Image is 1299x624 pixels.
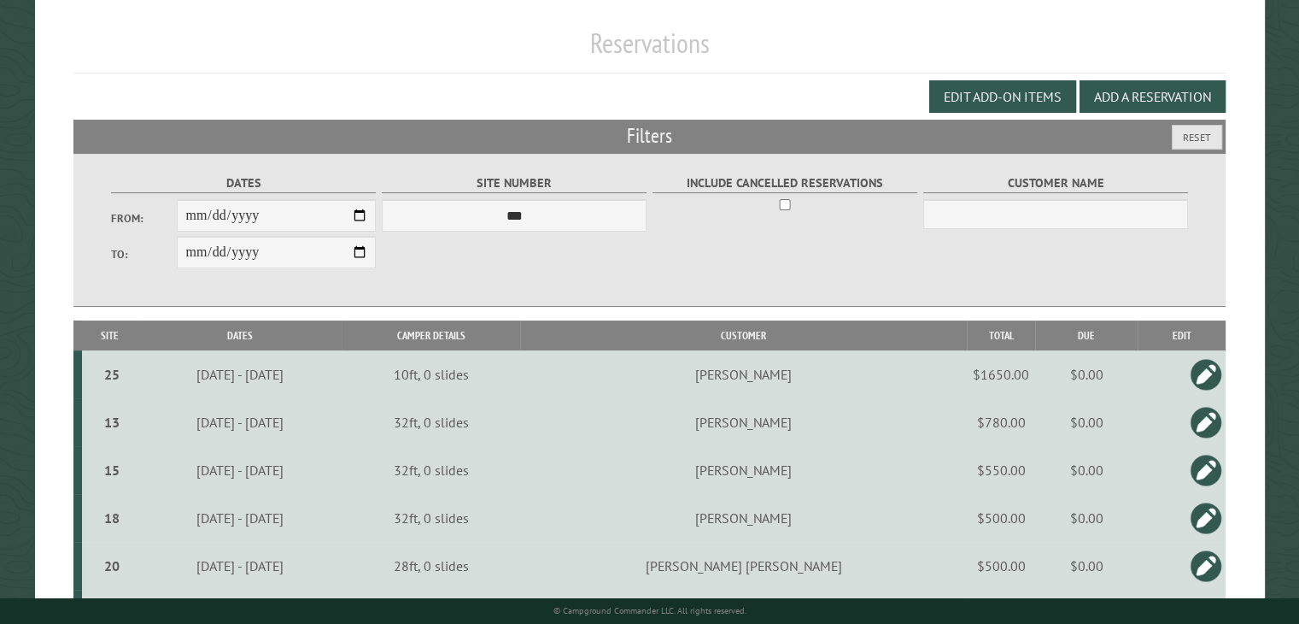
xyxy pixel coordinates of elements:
[652,174,918,193] label: Include Cancelled Reservations
[73,26,1226,74] h1: Reservations
[1138,321,1226,350] th: Edit
[89,557,134,574] div: 20
[342,321,520,350] th: Camper Details
[967,350,1035,398] td: $1650.00
[140,557,339,574] div: [DATE] - [DATE]
[1035,494,1138,542] td: $0.00
[1035,350,1138,398] td: $0.00
[967,398,1035,446] td: $780.00
[140,509,339,527] div: [DATE] - [DATE]
[520,350,967,398] td: [PERSON_NAME]
[89,414,134,431] div: 13
[520,542,967,590] td: [PERSON_NAME] [PERSON_NAME]
[82,321,138,350] th: Site
[929,80,1076,113] button: Edit Add-on Items
[1035,321,1138,350] th: Due
[140,366,339,383] div: [DATE] - [DATE]
[923,174,1189,193] label: Customer Name
[1172,125,1222,150] button: Reset
[520,446,967,494] td: [PERSON_NAME]
[967,494,1035,542] td: $500.00
[111,210,178,227] label: From:
[140,414,339,431] div: [DATE] - [DATE]
[342,542,520,590] td: 28ft, 0 slides
[967,446,1035,494] td: $550.00
[1035,446,1138,494] td: $0.00
[382,174,647,193] label: Site Number
[553,605,746,616] small: © Campground Commander LLC. All rights reserved.
[342,446,520,494] td: 32ft, 0 slides
[342,398,520,446] td: 32ft, 0 slides
[111,174,377,193] label: Dates
[73,120,1226,152] h2: Filters
[89,462,134,479] div: 15
[1035,542,1138,590] td: $0.00
[967,542,1035,590] td: $500.00
[140,462,339,479] div: [DATE] - [DATE]
[520,321,967,350] th: Customer
[1080,80,1226,113] button: Add a Reservation
[138,321,342,350] th: Dates
[342,350,520,398] td: 10ft, 0 slides
[111,246,178,262] label: To:
[89,366,134,383] div: 25
[520,398,967,446] td: [PERSON_NAME]
[89,509,134,527] div: 18
[520,494,967,542] td: [PERSON_NAME]
[1035,398,1138,446] td: $0.00
[342,494,520,542] td: 32ft, 0 slides
[967,321,1035,350] th: Total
